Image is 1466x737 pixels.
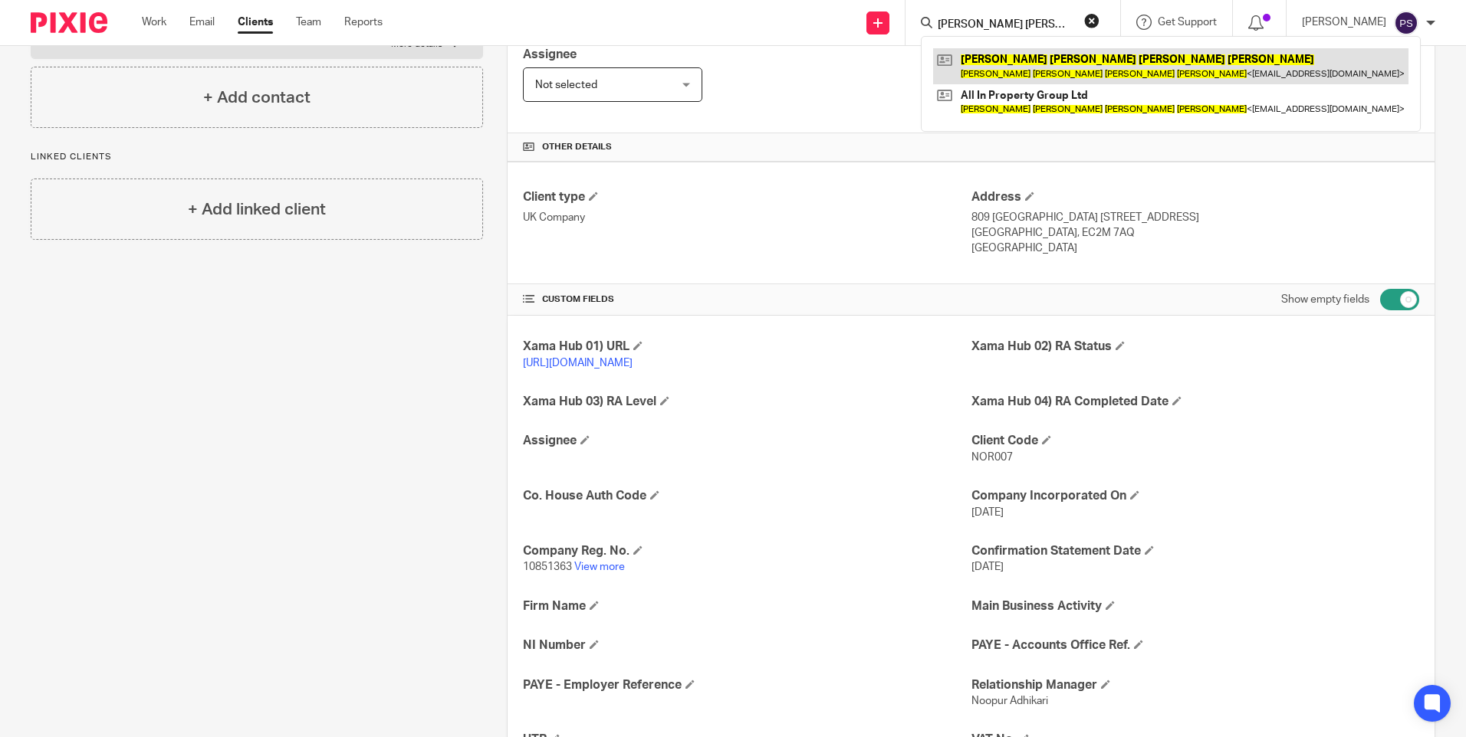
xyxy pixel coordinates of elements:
h4: CUSTOM FIELDS [523,293,971,306]
h4: Confirmation Statement Date [971,543,1419,559]
p: [PERSON_NAME] [1302,15,1386,30]
h4: Main Business Activity [971,598,1419,614]
img: Pixie [31,12,107,33]
p: [GEOGRAPHIC_DATA] [971,241,1419,256]
button: Clear [1084,13,1099,28]
p: 809 [GEOGRAPHIC_DATA] [STREET_ADDRESS] [971,210,1419,225]
p: UK Company [523,210,971,225]
span: NOR007 [971,452,1013,463]
h4: PAYE - Employer Reference [523,677,971,693]
h4: Client Code [971,433,1419,449]
a: View more [574,562,625,572]
span: Get Support [1158,17,1217,28]
p: [GEOGRAPHIC_DATA], EC2M 7AQ [971,225,1419,241]
h4: Relationship Manager [971,677,1419,693]
a: Work [142,15,166,30]
input: Search [936,18,1074,32]
h4: Assignee [523,433,971,449]
p: Linked clients [31,151,483,163]
h4: Company Reg. No. [523,543,971,559]
h4: Client type [523,189,971,205]
span: [DATE] [971,507,1004,518]
a: Team [296,15,321,30]
a: Reports [344,15,383,30]
h4: Company Incorporated On [971,488,1419,504]
img: svg%3E [1394,11,1418,35]
h4: + Add contact [203,86,311,110]
span: [DATE] [971,562,1004,572]
span: Not selected [535,80,597,90]
h4: Address [971,189,1419,205]
h4: Firm Name [523,598,971,614]
a: Clients [238,15,273,30]
span: Other details [542,141,612,153]
h4: Xama Hub 03) RA Level [523,394,971,410]
label: Show empty fields [1281,292,1369,307]
h4: Xama Hub 02) RA Status [971,339,1419,355]
h4: Xama Hub 01) URL [523,339,971,355]
span: Assignee [523,48,577,61]
a: Email [189,15,215,30]
h4: Co. House Auth Code [523,488,971,504]
h4: + Add linked client [188,198,326,221]
span: Noopur Adhikari [971,696,1048,706]
h4: Xama Hub 04) RA Completed Date [971,394,1419,410]
a: [URL][DOMAIN_NAME] [523,358,633,368]
h4: NI Number [523,637,971,653]
span: 10851363 [523,562,572,572]
h4: PAYE - Accounts Office Ref. [971,637,1419,653]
